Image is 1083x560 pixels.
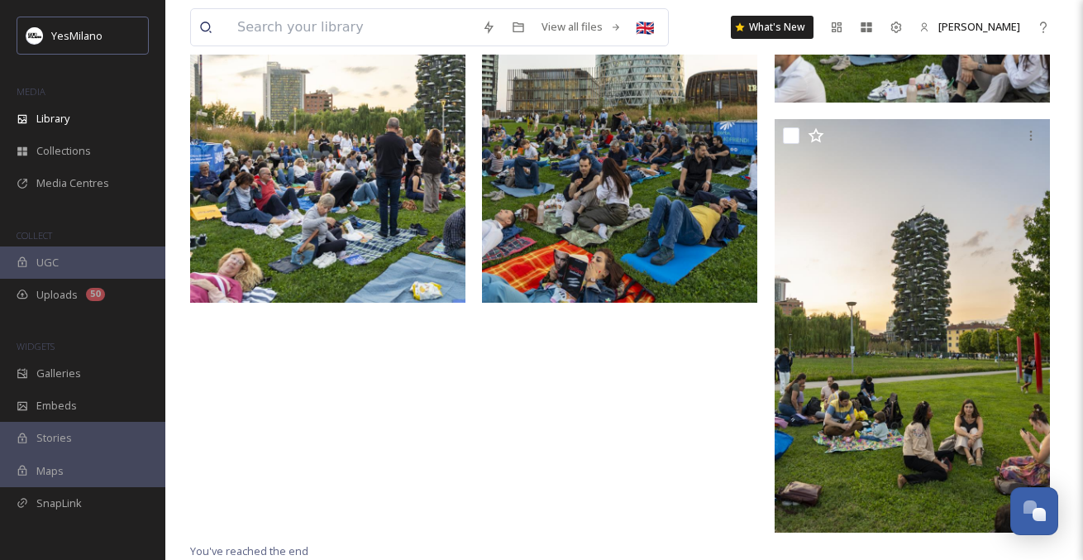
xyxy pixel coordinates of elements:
[1010,487,1058,535] button: Open Chat
[86,288,105,301] div: 50
[630,12,660,42] div: 🇬🇧
[775,119,1050,533] img: BAM_Backtothecityconcert2025_AnnaDellaBadia_YesMilano_mDSC00584.JPG
[36,430,72,446] span: Stories
[533,11,630,43] a: View all files
[26,27,43,44] img: Logo%20YesMilano%40150x.png
[36,366,81,381] span: Galleries
[938,19,1020,34] span: [PERSON_NAME]
[36,143,91,159] span: Collections
[17,229,52,242] span: COLLECT
[36,111,69,127] span: Library
[731,16,813,39] a: What's New
[51,28,103,43] span: YesMilano
[911,11,1028,43] a: [PERSON_NAME]
[190,543,308,558] span: You've reached the end
[36,463,64,479] span: Maps
[17,85,45,98] span: MEDIA
[36,175,109,191] span: Media Centres
[36,287,78,303] span: Uploads
[36,398,77,414] span: Embeds
[17,340,55,352] span: WIDGETS
[229,9,474,45] input: Search your library
[36,255,59,270] span: UGC
[36,495,82,511] span: SnapLink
